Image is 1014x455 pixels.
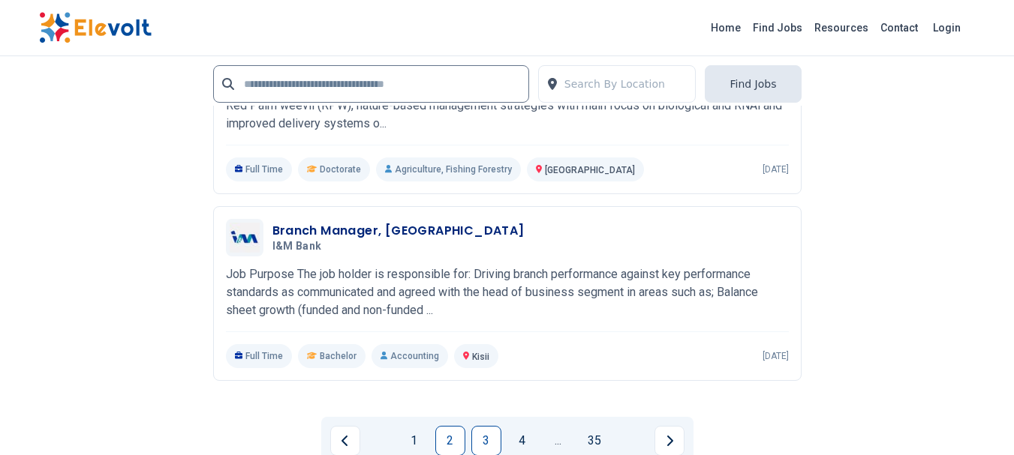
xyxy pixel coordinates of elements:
[705,16,747,40] a: Home
[939,383,1014,455] iframe: Chat Widget
[472,352,489,362] span: Kisii
[226,157,293,181] p: Full Time
[747,16,808,40] a: Find Jobs
[272,240,322,253] span: I&M Bank
[226,32,789,181] a: ICIPEPostdoctoral Fellow (Red Palm Weevil Project)ICIPEOverall Purpose of the Job This position w...
[545,165,635,175] span: [GEOGRAPHIC_DATA]
[924,13,970,43] a: Login
[230,223,260,253] img: I&M Bank
[763,163,789,175] p: [DATE]
[226,219,789,368] a: I&M BankBranch Manager, [GEOGRAPHIC_DATA]I&M BankJob Purpose The job holder is responsible for: D...
[808,16,874,40] a: Resources
[705,65,801,103] button: Find Jobs
[763,350,789,362] p: [DATE]
[226,344,293,368] p: Full Time
[372,344,448,368] p: Accounting
[320,163,361,175] span: Doctorate
[226,265,789,319] p: Job Purpose The job holder is responsible for: Driving branch performance against key performance...
[320,350,357,362] span: Bachelor
[39,12,152,43] img: Elevolt
[272,222,525,240] h3: Branch Manager, [GEOGRAPHIC_DATA]
[376,157,521,181] p: Agriculture, Fishing Forestry
[874,16,924,40] a: Contact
